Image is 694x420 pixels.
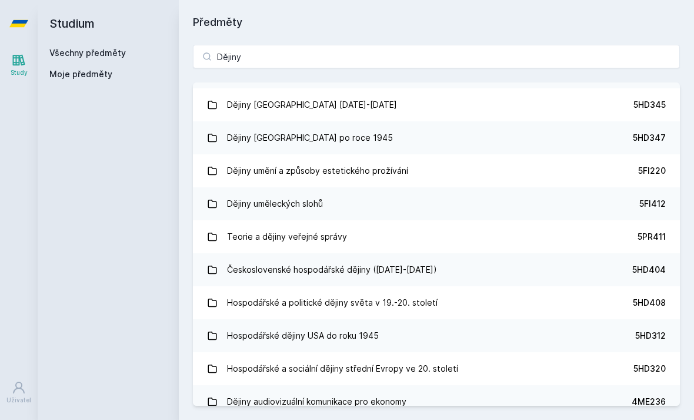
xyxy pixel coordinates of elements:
[638,165,666,177] div: 5FI220
[2,375,35,411] a: Uživatel
[193,286,680,319] a: Hospodářské a politické dějiny světa v 19.-20. století 5HD408
[193,187,680,220] a: Dějiny uměleckých slohů 5FI412
[193,352,680,385] a: Hospodářské a sociální dějiny střední Evropy ve 20. století 5HD320
[193,154,680,187] a: Dějiny umění a způsoby estetického prožívání 5FI220
[227,93,397,117] div: Dějiny [GEOGRAPHIC_DATA] [DATE]-[DATE]
[227,357,458,381] div: Hospodářské a sociální dějiny střední Evropy ve 20. století
[193,319,680,352] a: Hospodářské dějiny USA do roku 1945 5HD312
[632,396,666,408] div: 4ME236
[227,159,408,183] div: Dějiny umění a způsoby estetického prožívání
[639,198,666,210] div: 5FI412
[49,68,112,80] span: Moje předměty
[632,264,666,276] div: 5HD404
[633,363,666,375] div: 5HD320
[638,231,666,243] div: 5PR411
[635,330,666,342] div: 5HD312
[193,121,680,154] a: Dějiny [GEOGRAPHIC_DATA] po roce 1945 5HD347
[227,258,437,282] div: Československé hospodářské dějiny ([DATE]-[DATE])
[11,68,28,77] div: Study
[227,291,438,315] div: Hospodářské a politické dějiny světa v 19.-20. století
[227,390,406,414] div: Dějiny audiovizuální komunikace pro ekonomy
[227,324,379,348] div: Hospodářské dějiny USA do roku 1945
[227,225,347,249] div: Teorie a dějiny veřejné správy
[6,396,31,405] div: Uživatel
[2,47,35,83] a: Study
[633,132,666,144] div: 5HD347
[193,253,680,286] a: Československé hospodářské dějiny ([DATE]-[DATE]) 5HD404
[227,126,393,150] div: Dějiny [GEOGRAPHIC_DATA] po roce 1945
[633,99,666,111] div: 5HD345
[49,48,126,58] a: Všechny předměty
[193,220,680,253] a: Teorie a dějiny veřejné správy 5PR411
[633,297,666,309] div: 5HD408
[227,192,323,216] div: Dějiny uměleckých slohů
[193,45,680,68] input: Název nebo ident předmětu…
[193,385,680,418] a: Dějiny audiovizuální komunikace pro ekonomy 4ME236
[193,14,680,31] h1: Předměty
[193,88,680,121] a: Dějiny [GEOGRAPHIC_DATA] [DATE]-[DATE] 5HD345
